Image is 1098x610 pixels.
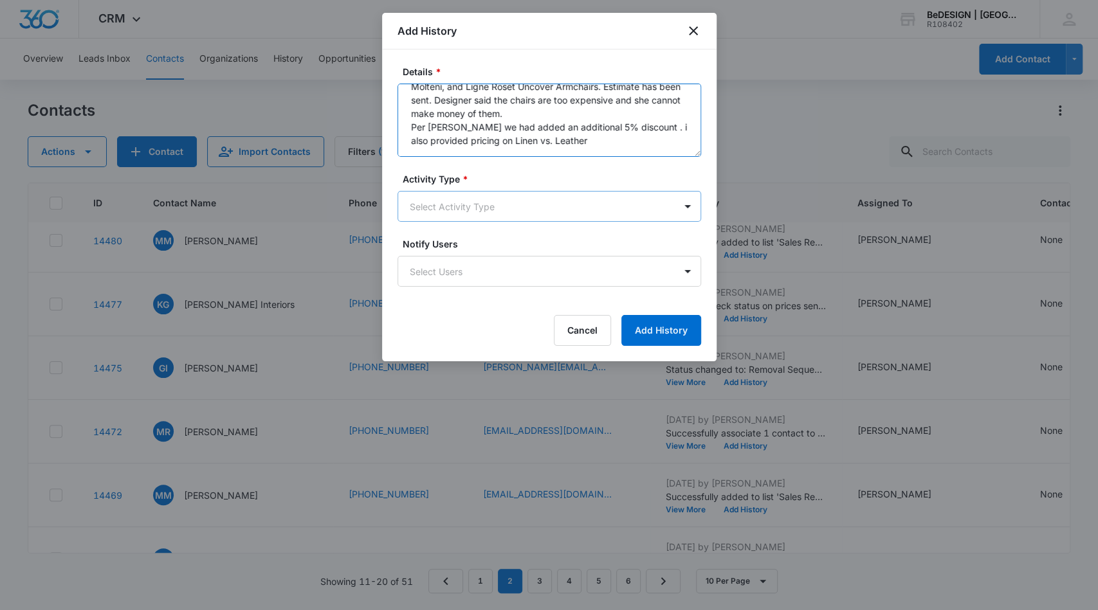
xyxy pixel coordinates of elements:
[554,315,611,346] button: Cancel
[686,23,701,39] button: close
[621,315,701,346] button: Add History
[398,84,701,157] textarea: Designer came in with her clients. Decided on MHC Chairs Molteni, and Ligne Roset Uncover Armchai...
[403,237,706,251] label: Notify Users
[403,65,706,78] label: Details
[398,23,457,39] h1: Add History
[403,172,706,186] label: Activity Type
